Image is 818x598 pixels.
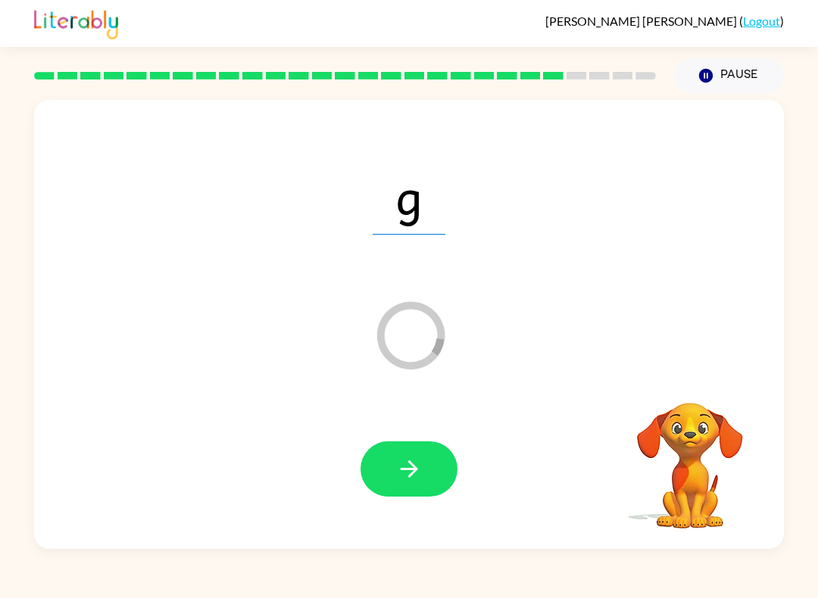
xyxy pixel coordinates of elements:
[34,6,118,39] img: Literably
[545,14,739,28] span: [PERSON_NAME] [PERSON_NAME]
[743,14,780,28] a: Logout
[545,14,784,28] div: ( )
[614,379,766,531] video: Your browser must support playing .mp4 files to use Literably. Please try using another browser.
[373,156,445,235] span: g
[674,58,784,93] button: Pause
